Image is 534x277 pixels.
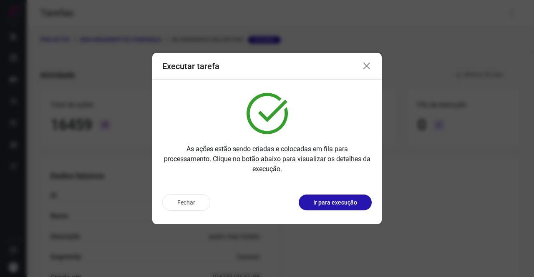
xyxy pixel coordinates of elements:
p: As ações estão sendo criadas e colocadas em fila para processamento. Clique no botão abaixo para ... [162,144,372,174]
button: Fechar [162,194,210,211]
img: verified.svg [247,93,288,134]
button: Ir para execução [299,195,372,210]
p: Ir para execução [313,198,357,207]
h3: Executar tarefa [162,61,219,71]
